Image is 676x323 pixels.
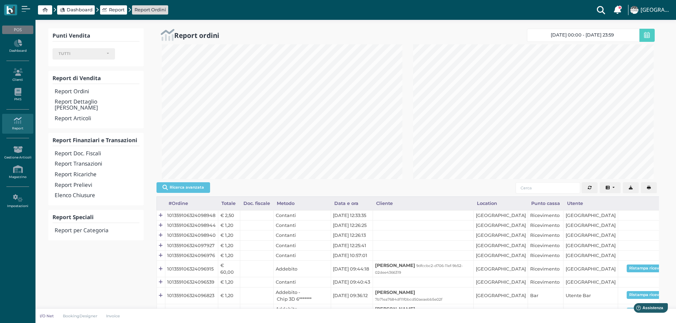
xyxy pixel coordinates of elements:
[331,230,373,240] td: [DATE] 12:26:13
[53,74,101,82] b: Report di Vendita
[600,182,623,194] div: Colonne
[564,211,618,221] td: [GEOGRAPHIC_DATA]
[582,182,598,194] button: Aggiorna
[564,260,618,277] td: [GEOGRAPHIC_DATA]
[55,193,139,199] h4: Elenco Chiusure
[2,191,33,211] a: Impostazioni
[165,260,218,277] td: 101359106324096915
[274,260,331,277] td: Addebito
[165,197,218,210] div: #Ordine
[165,221,218,230] td: 101359106324098944
[331,250,373,260] td: [DATE] 10:57:01
[218,260,240,277] td: € 60,00
[165,304,218,321] td: 101359106324096423
[274,277,331,287] td: Contanti
[55,182,139,188] h4: Report Prelievi
[156,182,210,193] button: Ricerca avanzata
[102,6,125,13] a: Report
[564,230,618,240] td: [GEOGRAPHIC_DATA]
[53,32,90,39] b: Punti Vendita
[2,143,33,162] a: Gestione Articoli
[626,301,670,317] iframe: Help widget launcher
[627,291,669,299] button: Ristampa ricevuta
[55,116,139,122] h4: Report Articoli
[629,1,672,18] a: ... [GEOGRAPHIC_DATA]
[218,211,240,221] td: € 2,50
[528,211,564,221] td: Ricevimento
[165,211,218,221] td: 101359106324098948
[218,230,240,240] td: € 1,20
[60,6,93,13] a: Dashboard
[218,250,240,260] td: € 1,20
[218,240,240,250] td: € 1,20
[375,263,463,275] small: 9dfccbc2-d706-11ef-9b52-02dee4366319
[218,197,240,210] div: Totale
[53,48,115,60] button: TUTTI
[2,65,33,85] a: Clienti
[331,277,373,287] td: [DATE] 09:40:43
[53,137,137,144] b: Report Finanziari e Transazioni
[218,304,240,321] td: € 1,20
[474,197,528,210] div: Location
[274,211,331,221] td: Contanti
[516,182,580,194] input: Cerca
[331,287,373,304] td: [DATE] 09:36:12
[528,260,564,277] td: Ricevimento
[55,89,139,95] h4: Report Ordini
[474,221,528,230] td: [GEOGRAPHIC_DATA]
[67,6,93,13] span: Dashboard
[58,313,102,319] a: BookingDesigner
[528,250,564,260] td: Ricevimento
[102,313,125,319] a: Invoice
[53,213,94,221] b: Report Speciali
[174,32,219,39] h2: Report ordini
[474,287,528,304] td: [GEOGRAPHIC_DATA]
[551,32,614,38] span: [DATE] 00:00 - [DATE] 23:59
[2,162,33,182] a: Magazzino
[55,151,139,157] h4: Report Doc. Fiscali
[474,240,528,250] td: [GEOGRAPHIC_DATA]
[474,277,528,287] td: [GEOGRAPHIC_DATA]
[474,211,528,221] td: [GEOGRAPHIC_DATA]
[528,304,564,321] td: Bar
[218,221,240,230] td: € 1,20
[2,85,33,105] a: PMS
[564,304,618,321] td: Utente Bar
[474,250,528,260] td: [GEOGRAPHIC_DATA]
[55,228,139,234] h4: Report per Categoria
[564,240,618,250] td: [GEOGRAPHIC_DATA]
[59,51,103,56] div: TUTTI
[474,304,528,321] td: [GEOGRAPHIC_DATA]
[331,260,373,277] td: [DATE] 09:44:18
[528,287,564,304] td: Bar
[274,240,331,250] td: Contanti
[165,230,218,240] td: 101359106324098940
[564,250,618,260] td: [GEOGRAPHIC_DATA]
[274,197,331,210] div: Metodo
[165,240,218,250] td: 101359106324097927
[55,161,139,167] h4: Report Transazioni
[528,197,564,210] div: Punto cassa
[474,260,528,277] td: [GEOGRAPHIC_DATA]
[331,240,373,250] td: [DATE] 12:25:41
[600,182,621,194] button: Columns
[134,6,166,13] a: Report Ordini
[564,221,618,230] td: [GEOGRAPHIC_DATA]
[630,6,638,14] img: ...
[6,6,15,14] img: logo
[218,277,240,287] td: € 1,20
[375,297,442,302] small: 7b71ea7684df11f0bcd50aeaebb5e02f
[2,114,33,133] a: Report
[165,287,218,304] td: 101359106324096823
[528,221,564,230] td: Ricevimento
[165,277,218,287] td: 101359106324096539
[641,7,672,13] h4: [GEOGRAPHIC_DATA]
[331,304,373,321] td: [DATE] 09:35:16
[564,287,618,304] td: Utente Bar
[528,277,564,287] td: Ricevimento
[474,230,528,240] td: [GEOGRAPHIC_DATA]
[375,306,415,312] b: [PERSON_NAME]
[274,221,331,230] td: Contanti
[375,290,415,295] b: [PERSON_NAME]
